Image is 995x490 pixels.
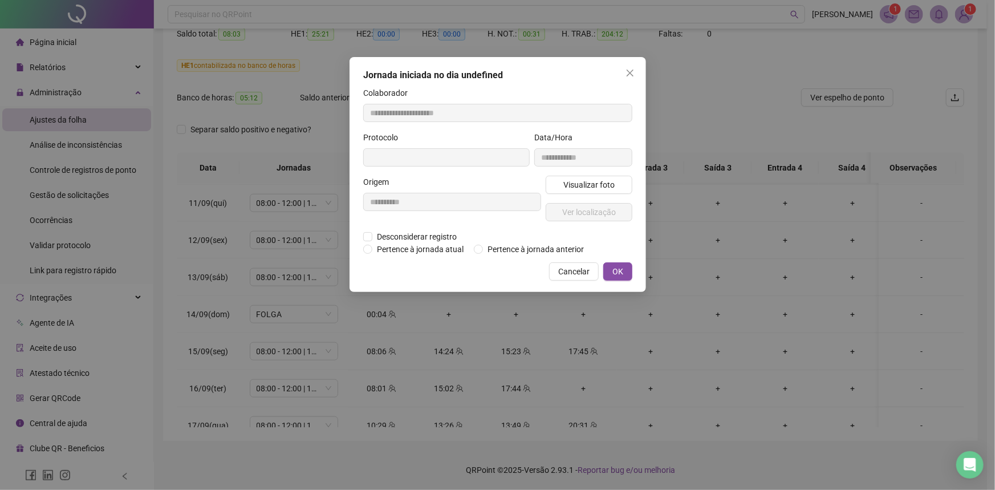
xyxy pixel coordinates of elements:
[621,64,639,82] button: Close
[483,243,588,256] span: Pertence à jornada anterior
[363,87,415,99] label: Colaborador
[612,265,623,278] span: OK
[534,131,580,144] label: Data/Hora
[626,68,635,78] span: close
[603,262,632,281] button: OK
[563,179,614,191] span: Visualizar foto
[363,176,396,188] label: Origem
[546,176,632,194] button: Visualizar foto
[372,243,468,256] span: Pertence à jornada atual
[372,230,461,243] span: Desconsiderar registro
[546,203,632,221] button: Ver localização
[363,68,632,82] div: Jornada iniciada no dia undefined
[363,131,405,144] label: Protocolo
[549,262,599,281] button: Cancelar
[956,451,984,479] div: Open Intercom Messenger
[558,265,590,278] span: Cancelar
